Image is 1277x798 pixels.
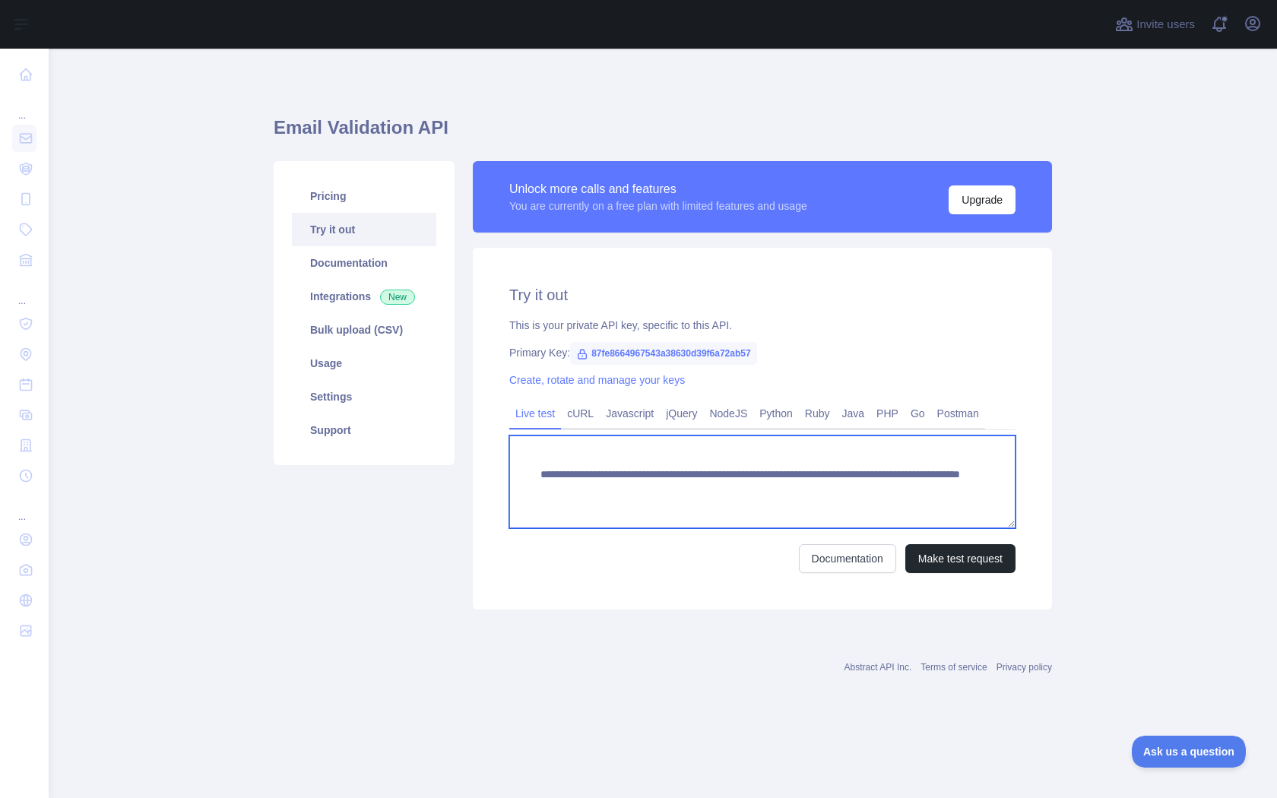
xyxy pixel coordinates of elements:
[997,662,1052,673] a: Privacy policy
[292,280,436,313] a: Integrations New
[799,544,896,573] a: Documentation
[844,662,912,673] a: Abstract API Inc.
[12,91,36,122] div: ...
[292,213,436,246] a: Try it out
[509,345,1016,360] div: Primary Key:
[1132,736,1247,768] iframe: Toggle Customer Support
[561,401,600,426] a: cURL
[12,492,36,523] div: ...
[12,277,36,307] div: ...
[660,401,703,426] a: jQuery
[509,318,1016,333] div: This is your private API key, specific to this API.
[292,413,436,447] a: Support
[292,347,436,380] a: Usage
[905,401,931,426] a: Go
[292,313,436,347] a: Bulk upload (CSV)
[931,401,985,426] a: Postman
[509,374,685,386] a: Create, rotate and manage your keys
[274,116,1052,152] h1: Email Validation API
[1136,16,1195,33] span: Invite users
[292,380,436,413] a: Settings
[703,401,753,426] a: NodeJS
[292,179,436,213] a: Pricing
[292,246,436,280] a: Documentation
[570,342,757,365] span: 87fe8664967543a38630d39f6a72ab57
[380,290,415,305] span: New
[905,544,1016,573] button: Make test request
[949,185,1016,214] button: Upgrade
[870,401,905,426] a: PHP
[509,401,561,426] a: Live test
[921,662,987,673] a: Terms of service
[509,198,807,214] div: You are currently on a free plan with limited features and usage
[509,284,1016,306] h2: Try it out
[1112,12,1198,36] button: Invite users
[836,401,871,426] a: Java
[799,401,836,426] a: Ruby
[600,401,660,426] a: Javascript
[753,401,799,426] a: Python
[509,180,807,198] div: Unlock more calls and features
